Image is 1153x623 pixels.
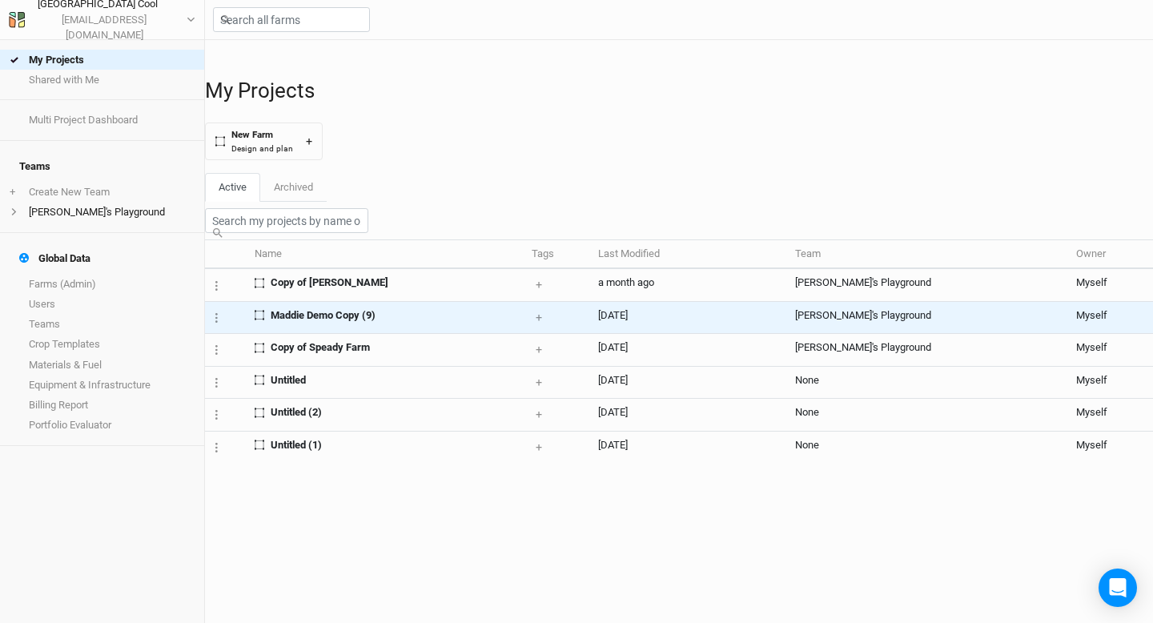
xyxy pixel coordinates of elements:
[213,7,370,32] input: Search all farms
[1076,341,1107,353] span: madison@propagateag.com
[532,373,546,392] button: +
[789,366,1070,398] td: None
[260,173,327,202] a: Archived
[271,373,306,388] span: Untitled
[1099,569,1137,607] div: Open Intercom Messenger
[532,275,546,294] button: +
[789,431,1070,463] td: None
[271,308,376,323] span: Maddie Demo Copy (9)
[1070,240,1153,269] th: Owner
[525,240,592,269] th: Tags
[38,12,171,43] div: [EMAIL_ADDRESS][DOMAIN_NAME]
[10,151,195,183] h4: Teams
[19,252,90,265] div: Global Data
[1076,309,1107,321] span: madison@propagateag.com
[248,240,525,269] th: Name
[598,309,628,321] span: May 28, 2025 1:31 PM
[789,268,1070,301] td: [PERSON_NAME]'s Playground
[789,334,1070,366] td: [PERSON_NAME]'s Playground
[205,123,323,160] button: New FarmDesign and plan+
[532,308,546,327] button: +
[306,133,312,150] div: +
[271,438,322,452] span: Untitled (1)
[231,128,293,142] div: New Farm
[532,405,546,424] button: +
[271,275,388,290] span: Copy of Otis Miller
[592,240,789,269] th: Last Modified
[598,341,628,353] span: Apr 2, 2025 11:18 AM
[532,438,546,456] button: +
[1076,374,1107,386] span: madison@propagateag.com
[789,399,1070,431] td: None
[1076,406,1107,418] span: madison@propagateag.com
[789,301,1070,333] td: [PERSON_NAME]'s Playground
[205,173,260,202] a: Active
[231,143,293,155] div: Design and plan
[10,186,15,199] span: +
[271,340,370,355] span: Copy of Speady Farm
[532,340,546,359] button: +
[598,439,628,451] span: Nov 7, 2024 7:27 PM
[1076,439,1107,451] span: madison@propagateag.com
[789,240,1070,269] th: Team
[598,374,628,386] span: Mar 20, 2025 9:01 AM
[205,208,368,233] input: Search my projects by name or team
[271,405,322,420] span: Untitled (2)
[598,406,628,418] span: Mar 9, 2025 5:41 PM
[205,78,1153,103] h1: My Projects
[598,276,654,288] span: Aug 5, 2025 4:17 PM
[1076,276,1107,288] span: madison@propagateag.com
